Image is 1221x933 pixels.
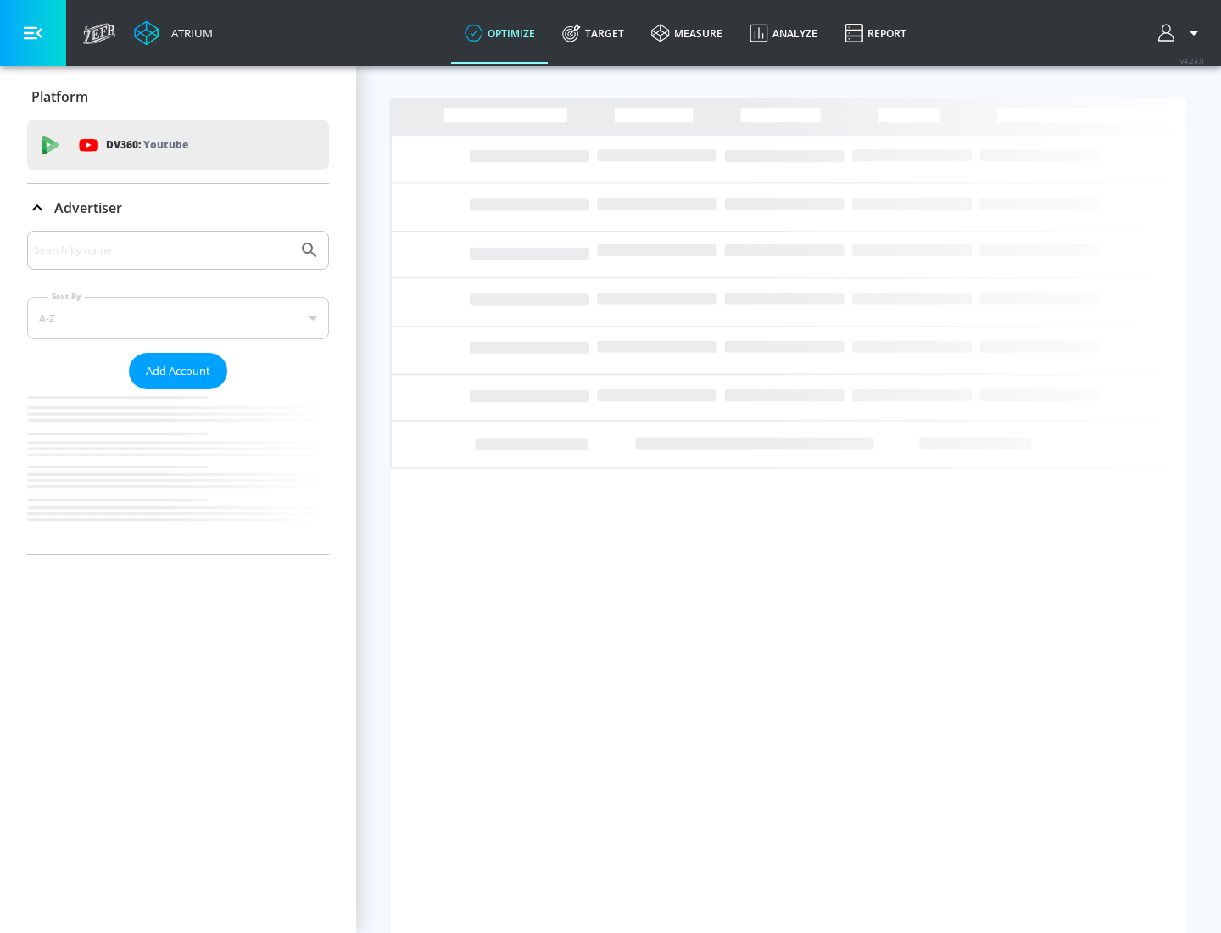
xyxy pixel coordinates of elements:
[1180,56,1204,65] span: v 4.24.0
[27,389,329,554] nav: list of Advertiser
[129,353,227,389] button: Add Account
[134,20,213,46] a: Atrium
[106,136,188,154] p: DV360:
[831,3,920,64] a: Report
[143,136,188,154] p: Youtube
[48,291,85,302] label: Sort By
[27,120,329,170] div: DV360: Youtube
[54,198,122,217] p: Advertiser
[736,3,831,64] a: Analyze
[164,25,213,41] div: Atrium
[31,87,88,106] p: Platform
[638,3,736,64] a: measure
[27,297,329,339] div: A-Z
[27,184,329,232] div: Advertiser
[549,3,638,64] a: Target
[27,231,329,554] div: Advertiser
[34,239,291,261] input: Search by name
[146,361,210,381] span: Add Account
[27,73,329,120] div: Platform
[451,3,549,64] a: optimize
